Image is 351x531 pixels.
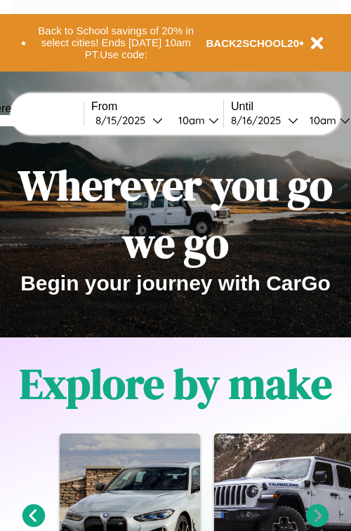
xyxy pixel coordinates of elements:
div: 8 / 16 / 2025 [231,114,288,127]
button: 8/15/2025 [91,113,167,128]
div: 8 / 15 / 2025 [95,114,152,127]
div: 10am [171,114,208,127]
h1: Explore by make [20,355,332,412]
div: 10am [303,114,340,127]
button: 10am [167,113,223,128]
label: From [91,100,223,113]
b: BACK2SCHOOL20 [206,37,300,49]
button: Back to School savings of 20% in select cities! Ends [DATE] 10am PT.Use code: [26,21,206,65]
